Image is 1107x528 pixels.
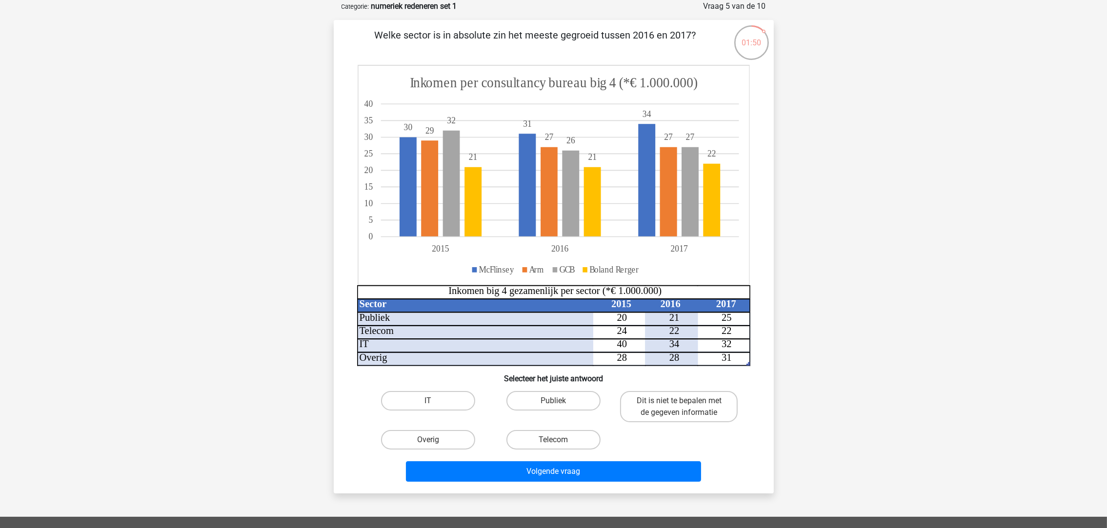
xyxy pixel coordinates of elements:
[364,198,373,209] tspan: 10
[359,325,393,336] tspan: Telecom
[403,122,412,132] tspan: 30
[364,165,373,176] tspan: 20
[611,298,631,309] tspan: 2015
[364,182,373,192] tspan: 15
[617,325,627,336] tspan: 24
[620,391,738,422] label: Dit is niet te bepalen met de gegeven informatie
[468,152,596,162] tspan: 2121
[589,264,639,274] tspan: Boland Rerger
[364,132,373,142] tspan: 30
[669,312,679,323] tspan: 21
[660,298,680,309] tspan: 2016
[359,312,390,323] tspan: Publiek
[566,135,575,145] tspan: 26
[722,325,732,336] tspan: 22
[349,366,758,383] h6: Selecteer het juiste antwoord
[506,430,601,450] label: Telecom
[342,3,369,10] small: Categorie:
[559,264,575,274] tspan: GCB
[529,264,543,274] tspan: Arm
[381,391,475,411] label: IT
[669,339,679,350] tspan: 34
[447,116,456,126] tspan: 32
[669,352,679,363] tspan: 28
[381,430,475,450] label: Overig
[722,339,732,350] tspan: 32
[479,264,514,274] tspan: McFlinsey
[364,116,373,126] tspan: 35
[642,109,651,119] tspan: 34
[617,352,627,363] tspan: 28
[410,74,698,91] tspan: Inkomen per consultancy bureau big 4 (*€ 1.000.000)
[544,132,672,142] tspan: 2727
[368,215,373,225] tspan: 5
[359,339,369,350] tspan: IT
[406,461,701,482] button: Volgende vraag
[432,244,688,254] tspan: 201520162017
[364,149,373,159] tspan: 25
[349,28,722,57] p: Welke sector is in absolute zin het meeste gegroeid tussen 2016 en 2017?
[722,352,732,363] tspan: 31
[716,298,736,309] tspan: 2017
[364,98,373,109] tspan: 40
[523,118,532,129] tspan: 31
[359,352,387,363] tspan: Overig
[359,298,386,309] tspan: Sector
[617,312,627,323] tspan: 20
[733,24,770,49] div: 01:50
[617,339,627,350] tspan: 40
[704,0,766,12] div: Vraag 5 van de 10
[685,132,694,142] tspan: 27
[506,391,601,411] label: Publiek
[722,312,732,323] tspan: 25
[448,285,662,296] tspan: Inkomen big 4 gezamenlijk per sector (*€ 1.000.000)
[371,1,457,11] strong: numeriek redeneren set 1
[669,325,679,336] tspan: 22
[707,149,716,159] tspan: 22
[368,232,373,242] tspan: 0
[425,125,434,136] tspan: 29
